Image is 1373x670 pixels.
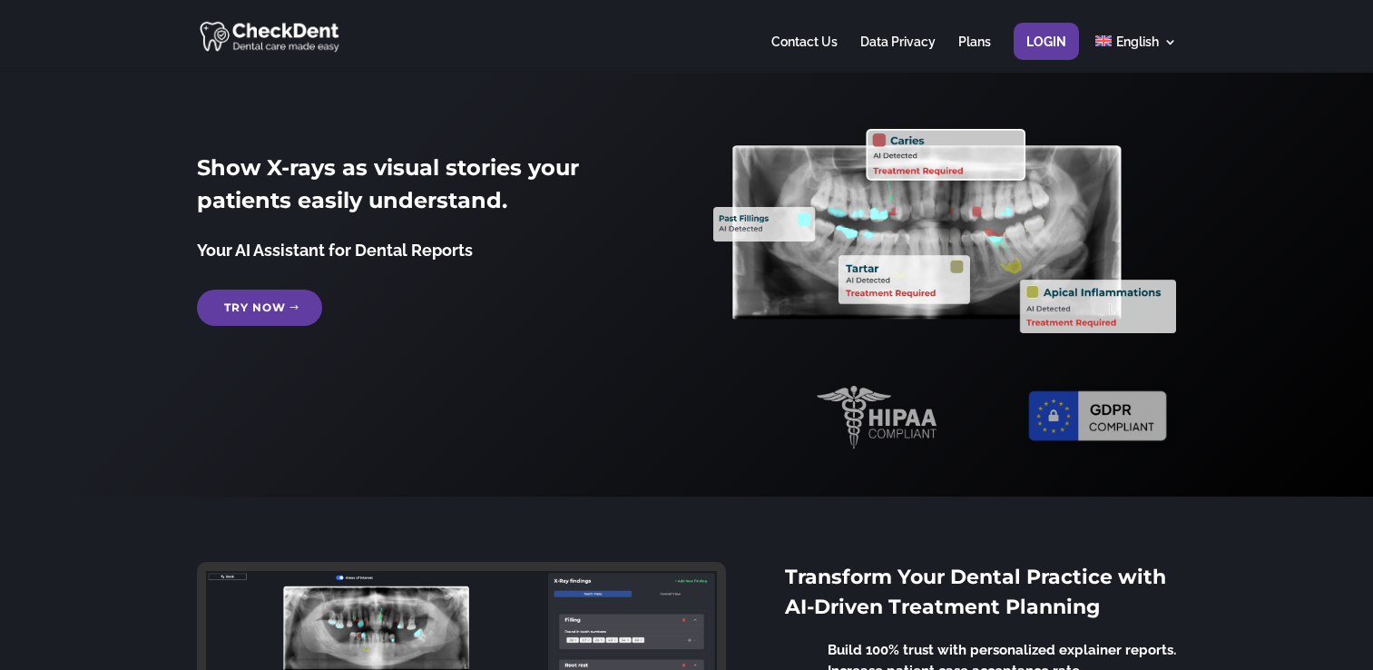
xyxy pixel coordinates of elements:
[958,35,991,71] a: Plans
[1116,34,1159,49] span: English
[785,565,1166,619] span: Transform Your Dental Practice with AI-Driven Treatment Planning
[1026,35,1066,71] a: Login
[771,35,838,71] a: Contact Us
[197,152,660,226] h2: Show X-rays as visual stories your patients easily understand.
[197,241,473,260] span: Your AI Assistant for Dental Reports
[860,35,936,71] a: Data Privacy
[713,129,1176,333] img: X_Ray_annotated
[200,18,342,54] img: CheckDent AI
[1095,35,1176,71] a: English
[197,290,322,326] a: Try Now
